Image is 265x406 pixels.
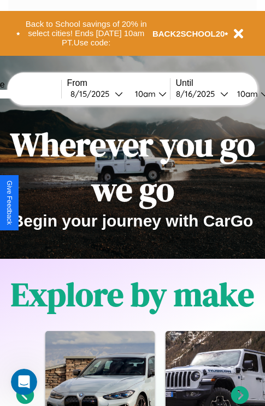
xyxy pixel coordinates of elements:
[67,78,170,88] label: From
[11,369,37,395] iframe: Intercom live chat
[67,88,126,100] button: 8/15/2025
[70,89,115,99] div: 8 / 15 / 2025
[20,16,152,50] button: Back to School savings of 20% in select cities! Ends [DATE] 10am PT.Use code:
[5,181,13,225] div: Give Feedback
[152,29,225,38] b: BACK2SCHOOL20
[11,272,254,317] h1: Explore by make
[129,89,158,99] div: 10am
[126,88,170,100] button: 10am
[176,89,220,99] div: 8 / 16 / 2025
[232,89,261,99] div: 10am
